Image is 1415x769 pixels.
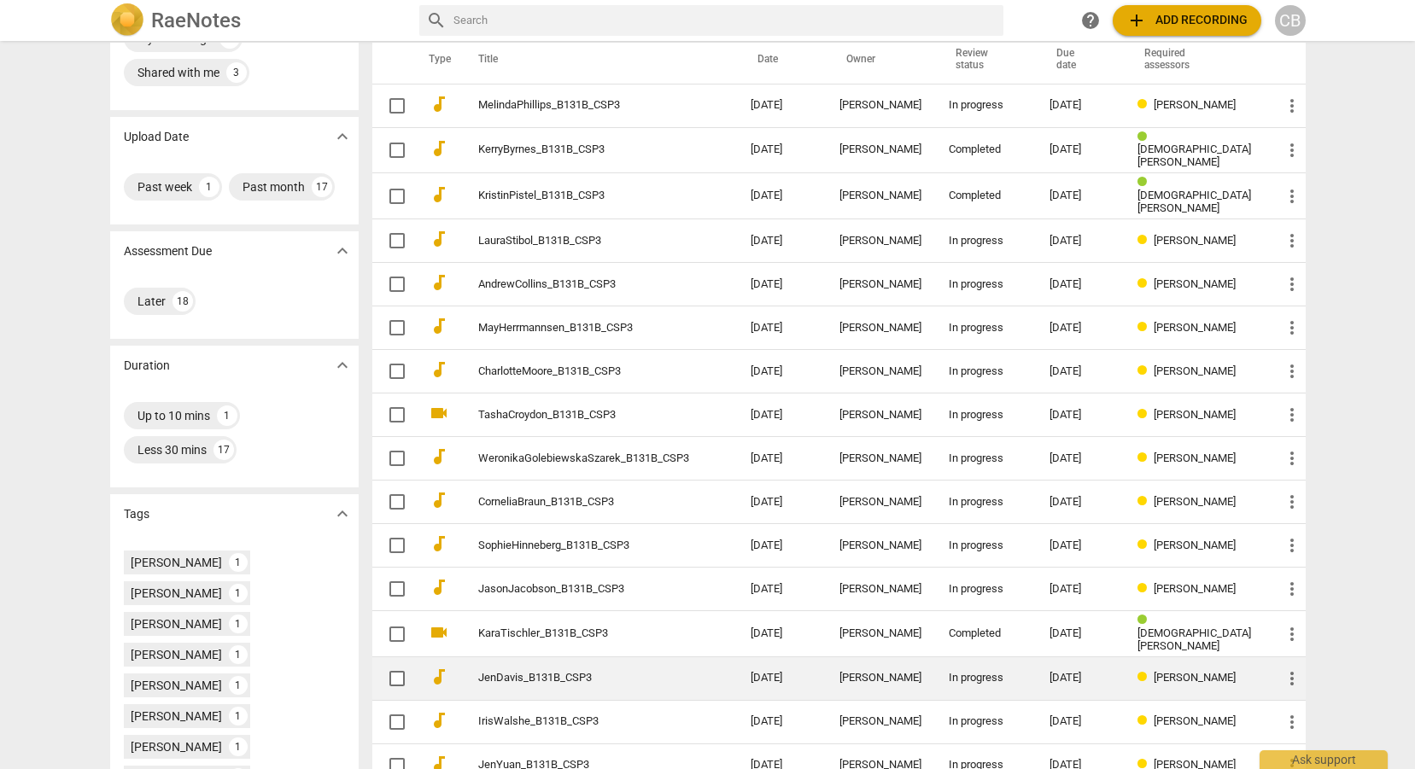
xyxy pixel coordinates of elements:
[429,446,449,467] span: audiotrack
[1050,99,1110,112] div: [DATE]
[1050,409,1110,422] div: [DATE]
[737,350,826,393] td: [DATE]
[429,94,449,114] span: audiotrack
[429,359,449,380] span: audiotrack
[229,676,248,695] div: 1
[137,441,207,458] div: Less 30 mins
[124,242,212,260] p: Assessment Due
[949,278,1022,291] div: In progress
[1050,278,1110,291] div: [DATE]
[949,583,1022,596] div: In progress
[332,241,353,261] span: expand_more
[839,672,921,685] div: [PERSON_NAME]
[949,365,1022,378] div: In progress
[1282,624,1302,644] span: more_vert
[1282,230,1302,251] span: more_vert
[839,715,921,728] div: [PERSON_NAME]
[1154,582,1236,595] span: [PERSON_NAME]
[1137,364,1154,377] span: Review status: in progress
[737,84,826,127] td: [DATE]
[478,583,689,596] a: JasonJacobson_B131B_CSP3
[949,496,1022,509] div: In progress
[330,501,355,527] button: Show more
[1137,626,1251,652] span: [DEMOGRAPHIC_DATA][PERSON_NAME]
[1036,36,1124,84] th: Due date
[1050,715,1110,728] div: [DATE]
[1154,671,1236,684] span: [PERSON_NAME]
[124,505,149,523] p: Tags
[737,656,826,700] td: [DATE]
[1137,495,1154,508] span: Review status: in progress
[949,715,1022,728] div: In progress
[1154,364,1236,377] span: [PERSON_NAME]
[1137,189,1251,214] span: [DEMOGRAPHIC_DATA][PERSON_NAME]
[949,189,1022,202] div: Completed
[1282,712,1302,732] span: more_vert
[737,568,826,611] td: [DATE]
[478,539,689,552] a: SophieHinneberg_B131B_CSP3
[1282,405,1302,425] span: more_vert
[1137,321,1154,334] span: Review status: in progress
[1282,579,1302,599] span: more_vert
[1050,322,1110,335] div: [DATE]
[429,490,449,510] span: audiotrack
[1050,496,1110,509] div: [DATE]
[839,409,921,422] div: [PERSON_NAME]
[1080,10,1101,31] span: help
[229,615,248,633] div: 1
[1050,672,1110,685] div: [DATE]
[1050,143,1110,156] div: [DATE]
[935,36,1036,84] th: Review status
[839,99,921,112] div: [PERSON_NAME]
[453,7,997,34] input: Search
[1282,361,1302,382] span: more_vert
[1137,539,1154,551] span: Review status: in progress
[1050,583,1110,596] div: [DATE]
[478,409,689,422] a: TashaCroydon_B131B_CSP3
[478,627,689,640] a: KaraTischler_B131B_CSP3
[137,293,166,310] div: Later
[429,533,449,554] span: audiotrack
[415,36,458,84] th: Type
[1282,492,1302,512] span: more_vert
[1154,321,1236,334] span: [PERSON_NAME]
[330,352,355,378] button: Show more
[213,440,234,460] div: 17
[172,291,193,312] div: 18
[332,126,353,147] span: expand_more
[137,64,219,81] div: Shared with me
[131,585,222,602] div: [PERSON_NAME]
[478,452,689,465] a: WeronikaGolebiewskaSzarek_B131B_CSP3
[949,322,1022,335] div: In progress
[737,219,826,263] td: [DATE]
[949,539,1022,552] div: In progress
[1137,671,1154,684] span: Review status: in progress
[199,177,219,197] div: 1
[1154,408,1236,421] span: [PERSON_NAME]
[1050,539,1110,552] div: [DATE]
[1137,614,1154,626] span: Review status: completed
[1050,235,1110,248] div: [DATE]
[737,173,826,219] td: [DATE]
[1137,234,1154,247] span: Review status: in progress
[124,357,170,375] p: Duration
[826,36,935,84] th: Owner
[737,700,826,743] td: [DATE]
[1154,539,1236,551] span: [PERSON_NAME]
[839,627,921,640] div: [PERSON_NAME]
[1137,98,1154,111] span: Review status: in progress
[110,3,144,38] img: Logo
[1282,318,1302,338] span: more_vert
[478,322,689,335] a: MayHerrmannsen_B131B_CSP3
[1282,96,1302,116] span: more_vert
[478,235,689,248] a: LauraStibol_B131B_CSP3
[1137,277,1154,290] span: Review status: in progress
[478,365,689,378] a: CharlotteMoore_B131B_CSP3
[949,627,1022,640] div: Completed
[131,738,222,755] div: [PERSON_NAME]
[330,238,355,264] button: Show more
[429,272,449,293] span: audiotrack
[478,278,689,291] a: AndrewCollins_B131B_CSP3
[1050,189,1110,202] div: [DATE]
[949,672,1022,685] div: In progress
